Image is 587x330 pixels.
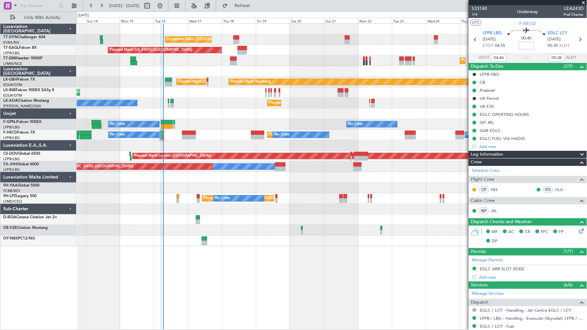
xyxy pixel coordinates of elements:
[472,257,503,264] a: Manage Permits
[3,226,17,230] span: OE-FZE
[480,316,584,321] a: LFPB / LBG - Handling - ExecuJet (Skyvalet) LFPB / LBG
[480,128,501,133] div: GAR EGLC
[110,45,192,55] div: Planned Maint [US_STATE] ([GEOGRAPHIC_DATA])
[3,135,20,140] a: LFPB/LBG
[483,43,494,49] span: ETOT
[3,99,18,103] span: LX-AOA
[3,184,18,187] span: 9H-YAA
[467,130,482,140] div: No Crew
[215,194,230,203] div: No Crew
[269,98,341,108] div: Planned Maint Nice ([GEOGRAPHIC_DATA])
[3,99,49,103] a: LX-AOACitation Mustang
[491,187,505,193] a: PBS
[472,5,487,12] span: 533140
[3,162,39,166] a: CS-JHHGlobal 6000
[471,248,486,256] span: Permits
[479,274,584,280] div: Add new
[560,43,570,49] span: ELDT
[564,282,573,288] span: (6/6)
[3,78,35,82] a: LX-GBHFalcon 7X
[229,4,256,8] span: Refresh
[3,188,20,193] a: FCBB/BZV
[110,130,125,140] div: No Crew
[521,35,532,42] span: 00:40
[564,12,584,17] span: Pref Charter
[491,208,505,214] a: JRL
[3,152,18,156] span: CS-DOU
[471,63,504,70] span: Dispatch To-Dos
[525,229,530,235] span: CR
[564,63,573,70] span: (7/7)
[3,35,18,39] span: T7-DYN
[479,144,584,149] div: Add new
[134,151,211,161] div: Planned Maint London ([GEOGRAPHIC_DATA])
[548,36,561,43] span: [DATE]
[548,30,568,37] span: EGLC LCY
[460,18,494,23] div: Thu 25
[167,35,249,44] div: Unplanned Maint [GEOGRAPHIC_DATA] (Riga Intl)
[188,18,222,23] div: Wed 17
[7,13,70,23] button: Only With Activity
[3,131,35,135] a: F-HECDFalcon 7X
[3,184,39,187] a: 9H-YAAGlobal 5000
[348,119,363,129] div: No Crew
[3,51,20,56] a: LFPB/LBG
[3,237,35,240] a: OY-NBSPC12/NG
[3,167,20,172] a: LFPB/LBG
[219,1,258,11] button: Refresh
[471,299,489,306] span: Dispatch
[462,56,523,65] div: Planned Maint [GEOGRAPHIC_DATA]
[426,18,460,23] div: Wed 24
[3,88,54,92] a: LX-INBFalcon 900EX EASy II
[204,194,295,203] div: Planned [GEOGRAPHIC_DATA] ([GEOGRAPHIC_DATA])
[559,229,564,235] span: FP
[471,159,482,166] span: Crew
[480,104,494,109] div: UK ETA
[17,15,68,20] span: Only With Activity
[3,56,42,60] a: T7-EMIHawker 900XP
[3,215,57,219] a: D-IEGACessna Citation Jet 2+
[358,18,392,23] div: Mon 22
[3,226,48,230] a: OE-FZECitation Mustang
[3,35,45,39] a: T7-DYNChallenger 604
[471,197,495,204] span: Cabin Crew
[555,187,570,193] a: OLG
[3,194,16,198] span: 9H-LPZ
[495,43,505,49] span: 04:55
[290,18,324,23] div: Sat 20
[491,54,507,62] input: --:--
[3,120,41,124] a: F-GPNJFalcon 900EX
[480,72,499,77] div: LFPB FBO
[3,237,18,240] span: OY-NBS
[480,88,495,93] div: Prebrief
[3,46,19,50] span: T7-EAGL
[178,77,279,87] div: Planned Maint [GEOGRAPHIC_DATA] ([GEOGRAPHIC_DATA])
[480,80,486,85] div: CB
[543,186,554,193] div: FO
[3,131,17,135] span: F-HECD
[3,152,40,156] a: CS-DOUGlobal 6500
[3,88,16,92] span: LX-INB
[492,238,498,245] span: DP
[109,3,139,9] span: [DATE] - [DATE]
[479,186,489,193] div: CP
[3,125,20,130] a: LFPB/LBG
[324,18,358,23] div: Sun 21
[480,308,572,313] a: EGLC / LCY - Handling - Jet Centre EGLC / LCY
[480,112,529,117] div: EGLC OPERTING HOURS
[480,266,525,272] div: EGLC ARR SLOT 0530Z
[222,18,256,23] div: Thu 18
[564,5,584,12] span: LEA243D
[480,96,499,101] div: UK Permit
[120,18,154,23] div: Mon 15
[520,20,536,27] span: F-HECD
[480,324,514,329] a: EGLC / LCY - Fuel
[3,199,22,204] a: LFMD/CEQ
[3,82,22,87] a: EDLW/DTM
[480,136,525,141] div: EGLC FUEL VIA HADID
[3,93,22,98] a: EDLW/DTM
[471,151,504,158] span: Leg Information
[86,18,120,23] div: Sun 14
[480,120,494,125] div: ISP JRL
[3,46,37,50] a: T7-EAGLFalcon 8X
